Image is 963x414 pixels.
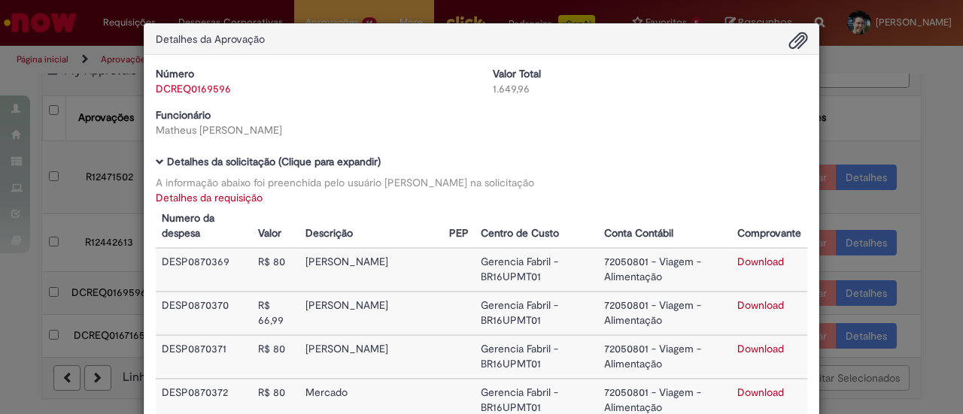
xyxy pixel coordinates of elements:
b: Detalhes da solicitação (Clique para expandir) [167,155,381,168]
span: Detalhes da Aprovação [156,32,265,46]
th: Comprovante [731,205,807,248]
td: 72050801 - Viagem - Alimentação [598,292,731,335]
div: Matheus [PERSON_NAME] [156,122,470,137]
th: Descrição [299,205,443,248]
td: R$ 66,99 [252,292,299,335]
a: Download [737,385,784,399]
b: Funcionário [156,108,211,122]
div: A informação abaixo foi preenchida pelo usuário [PERSON_NAME] na solicitação [156,175,807,190]
h5: Detalhes da solicitação (Clique para expandir) [156,156,807,168]
td: Gerencia Fabril - BR16UPMT01 [475,335,598,379]
td: R$ 80 [252,248,299,292]
a: Download [737,255,784,268]
a: Download [737,342,784,355]
th: PEP [443,205,475,248]
a: DCREQ0169596 [156,82,231,95]
td: [PERSON_NAME] [299,292,443,335]
td: Gerencia Fabril - BR16UPMT01 [475,292,598,335]
td: R$ 80 [252,335,299,379]
td: 72050801 - Viagem - Alimentação [598,248,731,292]
td: DESP0870369 [156,248,252,292]
b: Valor Total [493,67,541,80]
td: Gerencia Fabril - BR16UPMT01 [475,248,598,292]
a: Download [737,298,784,312]
th: Valor [252,205,299,248]
td: 72050801 - Viagem - Alimentação [598,335,731,379]
th: Numero da despesa [156,205,252,248]
div: 1.649,96 [493,81,807,96]
td: [PERSON_NAME] [299,335,443,379]
b: Número [156,67,194,80]
td: DESP0870371 [156,335,252,379]
th: Conta Contábil [598,205,731,248]
a: Detalhes da requisição [156,191,263,204]
th: Centro de Custo [475,205,598,248]
td: DESP0870370 [156,292,252,335]
td: [PERSON_NAME] [299,248,443,292]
